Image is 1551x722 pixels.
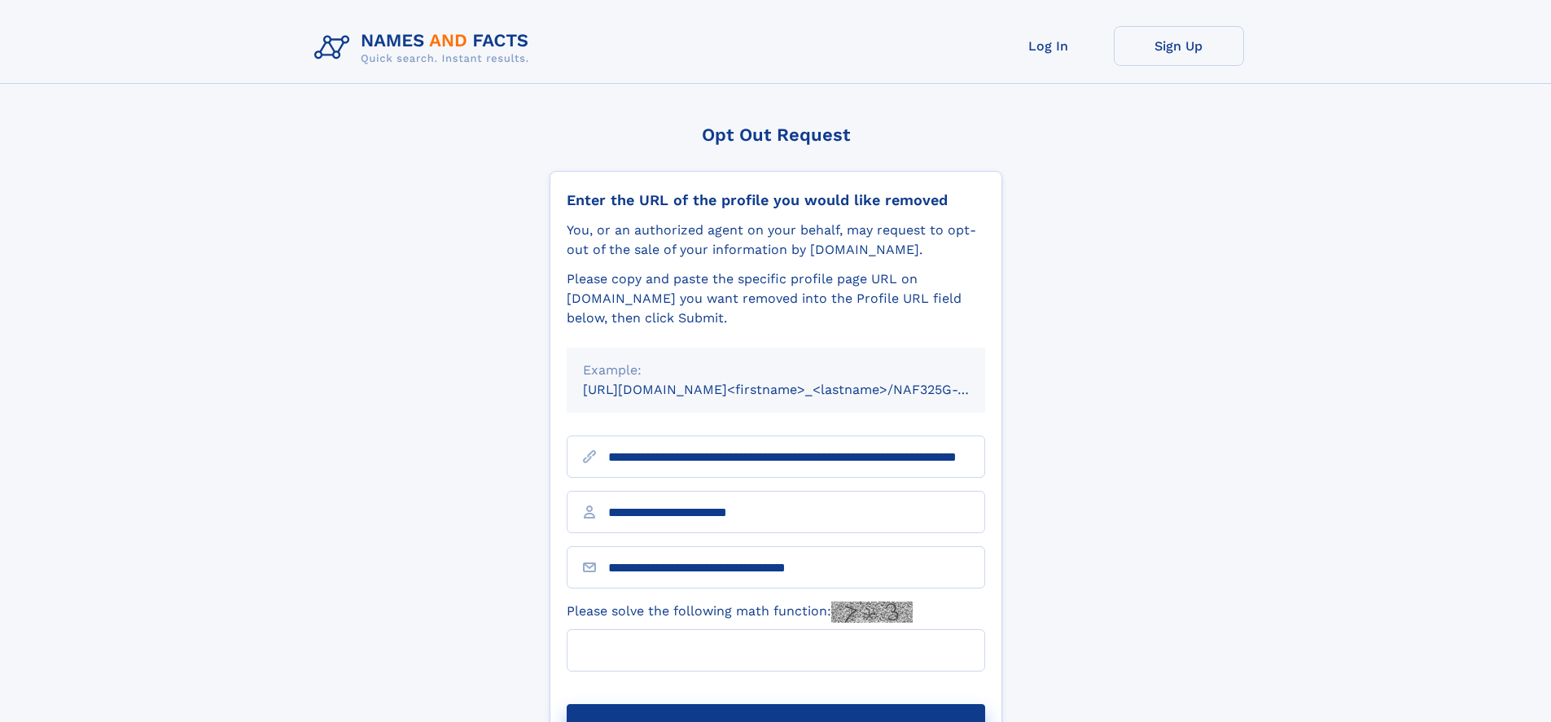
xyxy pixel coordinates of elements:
label: Please solve the following math function: [567,602,913,623]
div: Opt Out Request [550,125,1002,145]
div: Enter the URL of the profile you would like removed [567,191,985,209]
div: You, or an authorized agent on your behalf, may request to opt-out of the sale of your informatio... [567,221,985,260]
div: Please copy and paste the specific profile page URL on [DOMAIN_NAME] you want removed into the Pr... [567,269,985,328]
a: Log In [984,26,1114,66]
img: Logo Names and Facts [308,26,542,70]
a: Sign Up [1114,26,1244,66]
div: Example: [583,361,969,380]
small: [URL][DOMAIN_NAME]<firstname>_<lastname>/NAF325G-xxxxxxxx [583,382,1016,397]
